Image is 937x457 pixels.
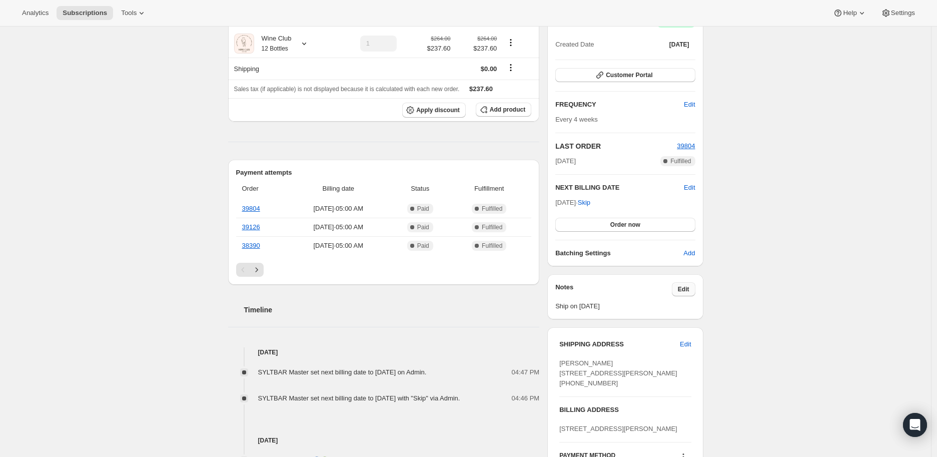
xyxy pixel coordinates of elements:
[572,195,596,211] button: Skip
[843,9,856,17] span: Help
[393,184,447,194] span: Status
[677,141,695,151] button: 39804
[512,367,540,377] span: 04:47 PM
[236,178,287,200] th: Order
[228,58,333,80] th: Shipping
[555,183,684,193] h2: NEXT BILLING DATE
[234,86,460,93] span: Sales tax (if applicable) is not displayed because it is calculated with each new order.
[555,199,590,206] span: [DATE] ·
[254,34,292,54] div: Wine Club
[228,435,540,445] h4: [DATE]
[477,36,497,42] small: $264.00
[683,248,695,258] span: Add
[242,223,260,231] a: 39126
[680,339,691,349] span: Edit
[427,44,450,54] span: $237.60
[242,242,260,249] a: 38390
[555,68,695,82] button: Customer Portal
[503,37,519,48] button: Product actions
[555,116,598,123] span: Every 4 weeks
[670,157,691,165] span: Fulfilled
[684,183,695,193] button: Edit
[258,394,460,402] span: SYLTBAR Master set next billing date to [DATE] with "Skip" via Admin.
[578,198,590,208] span: Skip
[555,248,683,258] h6: Batching Settings
[482,205,502,213] span: Fulfilled
[402,103,466,118] button: Apply discount
[555,156,576,166] span: [DATE]
[555,218,695,232] button: Order now
[482,223,502,231] span: Fulfilled
[236,263,532,277] nav: Pagination
[469,85,493,93] span: $237.60
[503,62,519,73] button: Shipping actions
[22,9,49,17] span: Analytics
[456,44,497,54] span: $237.60
[610,221,640,229] span: Order now
[555,301,695,311] span: Ship on [DATE]
[115,6,153,20] button: Tools
[289,184,387,194] span: Billing date
[672,282,695,296] button: Edit
[555,100,684,110] h2: FREQUENCY
[903,413,927,437] div: Open Intercom Messenger
[490,106,525,114] span: Add product
[669,41,689,49] span: [DATE]
[476,103,531,117] button: Add product
[431,36,450,42] small: $264.00
[242,205,260,212] a: 39804
[663,38,695,52] button: [DATE]
[417,205,429,213] span: Paid
[559,405,691,415] h3: BILLING ADDRESS
[555,40,594,50] span: Created Date
[63,9,107,17] span: Subscriptions
[891,9,915,17] span: Settings
[234,34,254,54] img: product img
[555,282,672,296] h3: Notes
[674,336,697,352] button: Edit
[453,184,525,194] span: Fulfillment
[228,347,540,357] h4: [DATE]
[236,168,532,178] h2: Payment attempts
[417,242,429,250] span: Paid
[684,100,695,110] span: Edit
[481,65,497,73] span: $0.00
[121,9,137,17] span: Tools
[417,223,429,231] span: Paid
[555,141,677,151] h2: LAST ORDER
[559,425,677,432] span: [STREET_ADDRESS][PERSON_NAME]
[289,241,387,251] span: [DATE] · 05:00 AM
[262,45,288,52] small: 12 Bottles
[289,204,387,214] span: [DATE] · 05:00 AM
[677,245,701,261] button: Add
[16,6,55,20] button: Analytics
[289,222,387,232] span: [DATE] · 05:00 AM
[482,242,502,250] span: Fulfilled
[559,339,680,349] h3: SHIPPING ADDRESS
[606,71,652,79] span: Customer Portal
[875,6,921,20] button: Settings
[416,106,460,114] span: Apply discount
[678,97,701,113] button: Edit
[559,359,677,387] span: [PERSON_NAME] [STREET_ADDRESS][PERSON_NAME] [PHONE_NUMBER]
[512,393,540,403] span: 04:46 PM
[244,305,540,315] h2: Timeline
[678,285,689,293] span: Edit
[57,6,113,20] button: Subscriptions
[250,263,264,277] button: Next
[677,142,695,150] a: 39804
[258,368,427,376] span: SYLTBAR Master set next billing date to [DATE] on Admin.
[827,6,872,20] button: Help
